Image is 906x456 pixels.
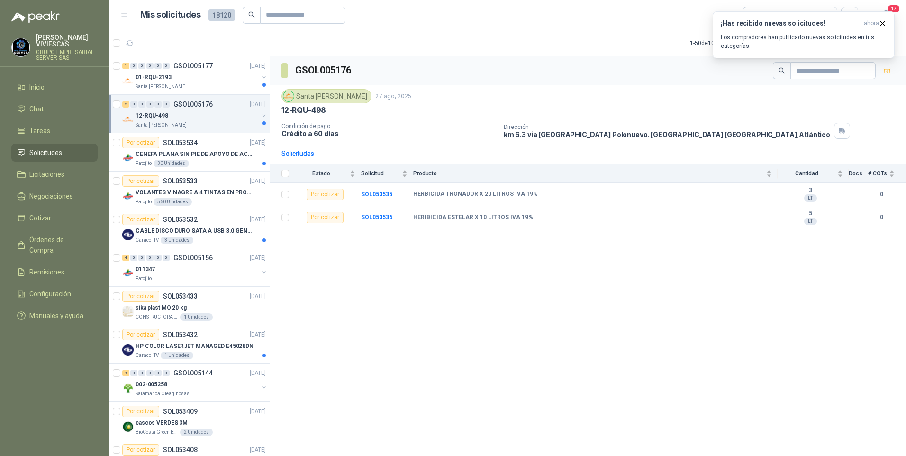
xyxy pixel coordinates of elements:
span: Remisiones [29,267,64,277]
p: [DATE] [250,138,266,147]
span: Chat [29,104,44,114]
img: Company Logo [283,91,294,101]
img: Company Logo [122,306,134,317]
div: 560 Unidades [154,198,192,206]
a: Manuales y ayuda [11,307,98,325]
th: Cantidad [778,164,849,183]
span: Tareas [29,126,50,136]
span: Cotizar [29,213,51,223]
div: 0 [154,255,162,261]
div: 0 [138,101,145,108]
b: 5 [778,210,843,218]
h1: Mis solicitudes [140,8,201,22]
p: VOLANTES VINAGRE A 4 TINTAS EN PROPALCOTE VER ARCHIVO ADJUNTO [136,188,254,197]
p: GSOL005177 [173,63,213,69]
p: [DATE] [250,407,266,416]
div: Por cotizar [122,406,159,417]
p: SOL053409 [163,408,198,415]
p: Patojito [136,198,152,206]
p: SOL053533 [163,178,198,184]
p: 12-RQU-498 [136,111,168,120]
p: 12-RQU-498 [281,105,326,115]
p: GRUPO EMPRESARIAL SERVER SAS [36,49,98,61]
div: 0 [138,255,145,261]
div: 0 [163,370,170,376]
div: Por cotizar [122,137,159,148]
div: Todas [749,10,769,20]
div: 0 [130,370,137,376]
a: 4 0 0 0 0 0 GSOL005156[DATE] Company Logo011347Patojito [122,252,268,283]
b: HERIBICIDA ESTELAR X 10 LITROS IVA 19% [413,214,533,221]
p: HP COLOR LASERJET MANAGED E45028DN [136,342,254,351]
div: Por cotizar [307,212,344,223]
span: Manuales y ayuda [29,310,83,321]
a: Órdenes de Compra [11,231,98,259]
p: Caracol TV [136,352,159,359]
p: GSOL005176 [173,101,213,108]
img: Company Logo [12,38,30,56]
p: [DATE] [250,446,266,455]
a: Tareas [11,122,98,140]
a: 2 0 0 0 0 0 GSOL005176[DATE] Company Logo12-RQU-498Santa [PERSON_NAME] [122,99,268,129]
span: 18120 [208,9,235,21]
div: 0 [138,63,145,69]
b: 0 [868,190,895,199]
a: Por cotizarSOL053532[DATE] Company LogoCABLE DISCO DURO SATA A USB 3.0 GENERICOCaracol TV3 Unidades [109,210,270,248]
div: 1 Unidades [180,313,213,321]
span: Órdenes de Compra [29,235,89,255]
h3: GSOL005176 [295,63,353,78]
img: Company Logo [122,75,134,87]
div: 9 [122,370,129,376]
a: SOL053535 [361,191,392,198]
a: Por cotizarSOL053534[DATE] Company LogoCENEFA PLANA SIN PIE DE APOYO DE ACUERDO A LA IMAGEN ADJUN... [109,133,270,172]
span: Configuración [29,289,71,299]
a: Licitaciones [11,165,98,183]
p: [DATE] [250,100,266,109]
a: Por cotizarSOL053432[DATE] Company LogoHP COLOR LASERJET MANAGED E45028DNCaracol TV1 Unidades [109,325,270,364]
span: search [779,67,785,74]
div: 2 Unidades [180,429,213,436]
div: 2 [122,101,129,108]
div: 0 [154,370,162,376]
p: Los compradores han publicado nuevas solicitudes en tus categorías. [721,33,887,50]
div: Por cotizar [307,189,344,200]
a: Negociaciones [11,187,98,205]
p: [DATE] [250,292,266,301]
div: Por cotizar [122,329,159,340]
div: 0 [130,101,137,108]
p: Salamanca Oleaginosas SAS [136,390,195,398]
p: Crédito a 60 días [281,129,496,137]
p: 002-005258 [136,380,167,389]
p: [DATE] [250,62,266,71]
p: 27 ago, 2025 [375,92,411,101]
p: [DATE] [250,254,266,263]
span: Licitaciones [29,169,64,180]
button: 17 [878,7,895,24]
div: Por cotizar [122,214,159,225]
a: SOL053536 [361,214,392,220]
b: 3 [778,187,843,194]
div: 1 Unidades [161,352,193,359]
span: # COTs [868,170,887,177]
img: Company Logo [122,152,134,164]
img: Company Logo [122,383,134,394]
a: Por cotizarSOL053533[DATE] Company LogoVOLANTES VINAGRE A 4 TINTAS EN PROPALCOTE VER ARCHIVO ADJU... [109,172,270,210]
img: Company Logo [122,267,134,279]
p: [DATE] [250,330,266,339]
div: 4 [122,255,129,261]
img: Company Logo [122,421,134,432]
p: Patojito [136,275,152,283]
p: SOL053534 [163,139,198,146]
a: Chat [11,100,98,118]
div: 0 [130,255,137,261]
p: Patojito [136,160,152,167]
p: CENEFA PLANA SIN PIE DE APOYO DE ACUERDO A LA IMAGEN ADJUNTA [136,150,254,159]
img: Company Logo [122,191,134,202]
div: 0 [138,370,145,376]
div: Por cotizar [122,291,159,302]
a: Remisiones [11,263,98,281]
div: Santa [PERSON_NAME] [281,89,371,103]
div: LT [804,218,817,225]
p: SOL053408 [163,447,198,453]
